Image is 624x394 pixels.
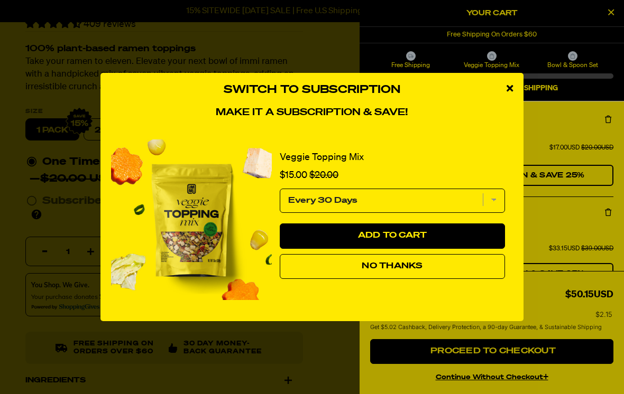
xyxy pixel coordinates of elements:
[496,73,524,105] div: close modal
[280,254,505,279] button: No Thanks
[280,150,364,165] a: Veggie Topping Mix
[362,262,423,270] span: No Thanks
[111,129,513,311] div: 1 of 1
[280,223,505,249] button: Add to Cart
[309,171,338,180] span: $20.00
[280,171,307,180] span: $15.00
[111,139,272,300] img: View Veggie Topping Mix
[111,107,513,119] h4: Make it a subscription & save!
[358,231,427,240] span: Add to Cart
[111,83,513,97] h3: Switch to Subscription
[280,189,505,213] select: subscription frequency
